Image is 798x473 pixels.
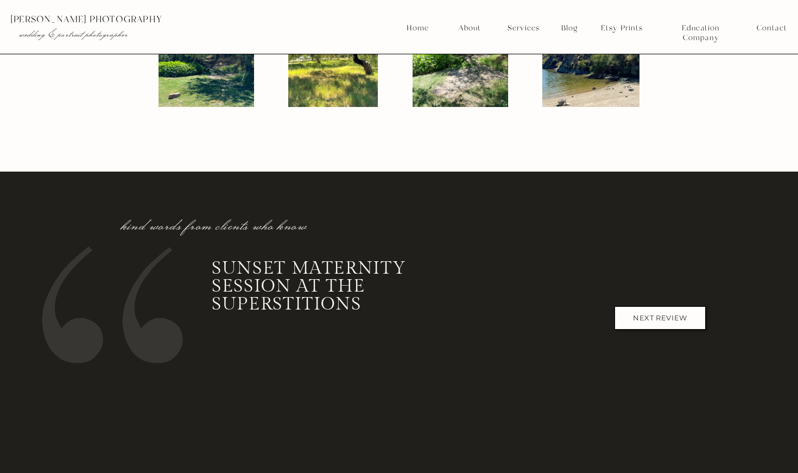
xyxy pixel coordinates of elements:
[597,23,647,33] a: Etsy Prints
[503,23,543,33] a: Services
[122,218,407,262] h2: kind words from clients who know
[624,314,696,322] a: NEXT REVIEW
[406,23,429,33] a: Home
[212,260,425,312] h3: sunset maternity session at the superstitions
[455,23,483,33] a: About
[19,29,207,40] p: wedding & portrait photographer
[10,15,229,24] p: [PERSON_NAME] photography
[757,23,787,33] a: Contact
[663,23,738,33] a: Education Company
[558,23,581,33] a: Blog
